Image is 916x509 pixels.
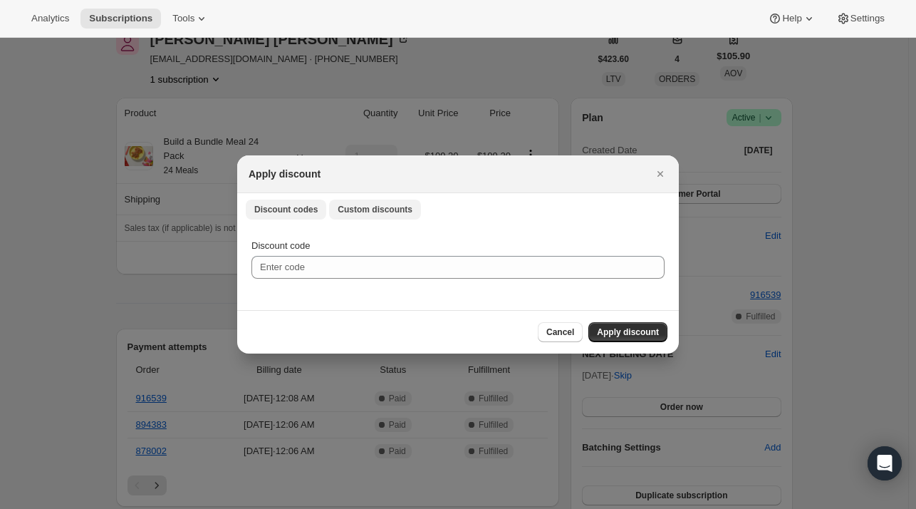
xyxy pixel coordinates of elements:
span: Apply discount [597,327,659,338]
button: Close [650,164,670,184]
span: Tools [172,13,194,24]
button: Subscriptions [80,9,161,29]
span: Discount codes [254,204,318,215]
span: Custom discounts [338,204,412,215]
h2: Apply discount [249,167,321,181]
div: Open Intercom Messenger [868,446,902,480]
button: Analytics [23,9,78,29]
span: Help [782,13,801,24]
button: Custom discounts [329,200,421,220]
button: Discount codes [246,200,326,220]
button: Cancel [538,322,583,342]
button: Tools [164,9,217,29]
span: Discount code [251,240,310,251]
button: Settings [828,9,893,29]
span: Subscriptions [89,13,152,24]
button: Apply discount [588,322,667,342]
input: Enter code [251,256,665,279]
span: Cancel [546,327,574,338]
button: Help [759,9,824,29]
span: Analytics [31,13,69,24]
span: Settings [850,13,885,24]
div: Discount codes [237,225,679,310]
